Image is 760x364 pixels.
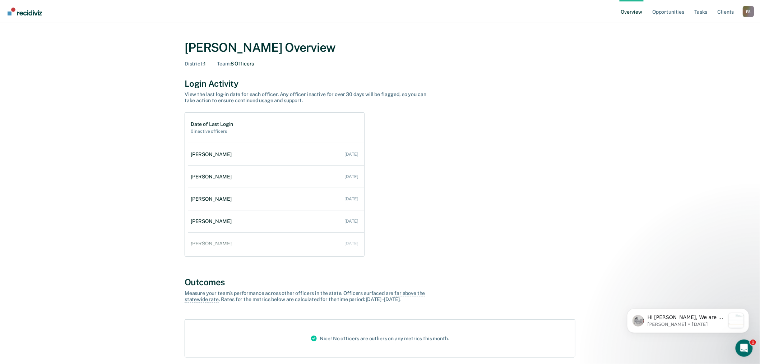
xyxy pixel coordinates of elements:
div: 1 [185,61,206,67]
div: F S [743,6,754,17]
div: [DATE] [345,196,358,201]
h1: Date of Last Login [191,121,233,127]
a: [PERSON_NAME] [DATE] [188,144,364,165]
span: 1 [750,340,756,345]
span: far above the statewide rate [185,290,425,302]
div: [DATE] [345,152,358,157]
a: [PERSON_NAME] [DATE] [188,211,364,232]
a: [PERSON_NAME] [DATE] [188,233,364,254]
div: [PERSON_NAME] [191,151,235,158]
div: [PERSON_NAME] [191,174,235,180]
span: Hi [PERSON_NAME], We are so excited to announce a brand new feature: AI case note search! 📣 Findi... [31,20,109,205]
div: Measure your team’s performance across other officer s in the state. Officer s surfaced are . Rat... [185,290,436,302]
iframe: Intercom notifications message [616,294,760,345]
div: Outcomes [185,277,575,287]
a: [PERSON_NAME] [DATE] [188,167,364,187]
div: [PERSON_NAME] [191,196,235,202]
div: Login Activity [185,78,575,89]
img: Recidiviz [8,8,42,15]
div: [DATE] [345,219,358,224]
div: [PERSON_NAME] [191,241,235,247]
div: Nice! No officers are outliers on any metrics this month. [305,320,455,357]
div: [DATE] [345,241,358,246]
span: District : [185,61,204,67]
div: [PERSON_NAME] [191,218,235,224]
div: [PERSON_NAME] Overview [185,40,575,55]
button: Profile dropdown button [743,6,754,17]
span: Team : [217,61,231,67]
iframe: Intercom live chat [736,340,753,357]
div: 8 Officers [217,61,254,67]
p: Message from Kim, sent 2w ago [31,27,109,33]
div: [DATE] [345,174,358,179]
h2: 0 inactive officers [191,129,233,134]
a: [PERSON_NAME] [DATE] [188,189,364,209]
div: View the last log-in date for each officer. Any officer inactive for over 30 days will be flagged... [185,91,436,104]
